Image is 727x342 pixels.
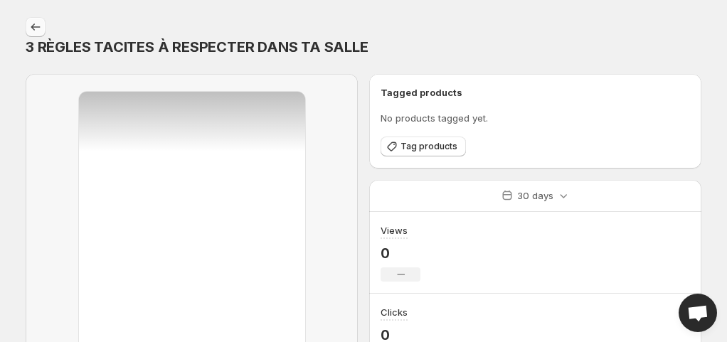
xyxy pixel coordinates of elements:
[381,305,408,319] h3: Clicks
[517,188,553,203] p: 30 days
[26,38,368,55] span: 3 RÈGLES TACITES À RESPECTER DANS TA SALLE
[381,223,408,237] h3: Views
[381,85,690,100] h6: Tagged products
[400,141,457,152] span: Tag products
[679,294,717,332] div: Open chat
[26,17,46,37] button: Settings
[381,111,690,125] p: No products tagged yet.
[381,245,420,262] p: 0
[381,137,466,156] button: Tag products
